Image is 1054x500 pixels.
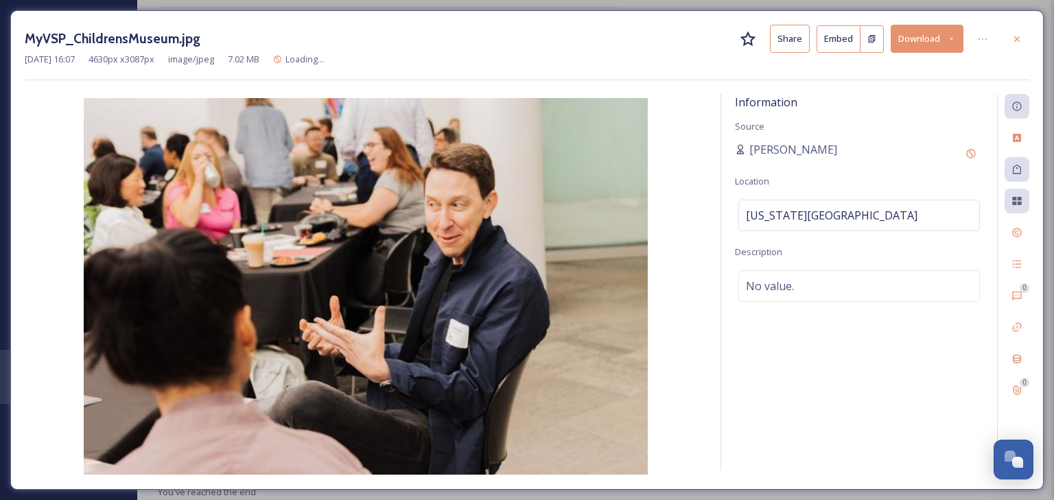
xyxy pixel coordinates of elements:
span: [PERSON_NAME] [749,141,837,158]
span: [US_STATE][GEOGRAPHIC_DATA] [746,207,917,224]
span: 7.02 MB [228,53,259,66]
span: Source [735,120,764,132]
span: Location [735,175,769,187]
span: image/jpeg [168,53,214,66]
span: 4630 px x 3087 px [89,53,154,66]
span: [DATE] 16:07 [25,53,75,66]
button: Download [891,25,963,53]
span: Loading... [285,53,324,65]
span: No value. [746,278,794,294]
img: 49ae3cce-acc6-457d-ac0b-659258e7f715.jpg [25,98,707,475]
h3: MyVSP_ChildrensMuseum.jpg [25,29,200,49]
span: Information [735,95,797,110]
button: Share [770,25,810,53]
span: Description [735,246,782,258]
button: Embed [817,25,860,53]
button: Open Chat [994,440,1033,479]
div: 0 [1020,378,1029,388]
div: 0 [1020,283,1029,293]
